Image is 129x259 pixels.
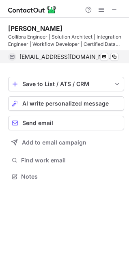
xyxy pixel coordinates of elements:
span: Notes [21,173,121,180]
button: AI write personalized message [8,96,124,111]
button: Send email [8,116,124,130]
img: ContactOut v5.3.10 [8,5,57,15]
button: Find work email [8,155,124,166]
span: [EMAIL_ADDRESS][DOMAIN_NAME] [19,53,112,60]
span: Send email [22,120,53,126]
div: [PERSON_NAME] [8,24,62,32]
span: AI write personalized message [22,100,109,107]
span: Add to email campaign [22,139,86,146]
span: Find work email [21,157,121,164]
button: save-profile-one-click [8,77,124,91]
div: Collibra Engineer | Solution Architect | Integration Engineer | Workflow Developer | Certified Da... [8,33,124,48]
button: Add to email campaign [8,135,124,150]
div: Save to List / ATS / CRM [22,81,110,87]
button: Notes [8,171,124,182]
